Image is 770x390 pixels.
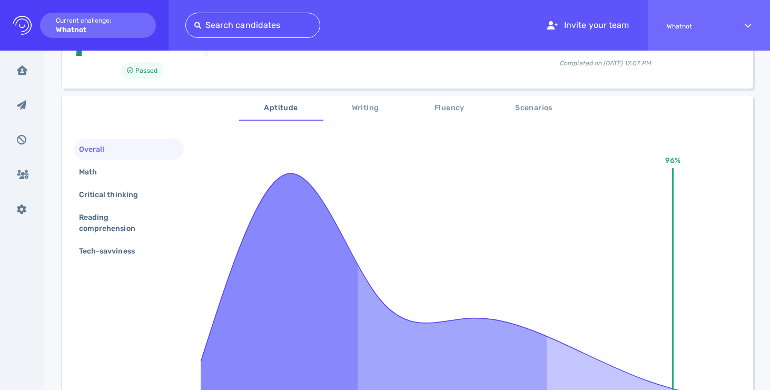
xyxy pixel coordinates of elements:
[245,102,317,115] span: Aptitude
[77,142,117,157] div: Overall
[77,164,110,180] div: Math
[667,23,726,30] span: Whatnot
[471,50,741,68] div: Completed on [DATE] 12:07 PM
[77,210,173,236] div: Reading comprehension
[665,156,680,165] text: 96%
[414,102,486,115] span: Fluency
[330,102,401,115] span: Writing
[77,187,151,202] div: Critical thinking
[77,243,147,259] div: Tech-savviness
[498,102,570,115] span: Scenarios
[135,64,157,77] span: Passed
